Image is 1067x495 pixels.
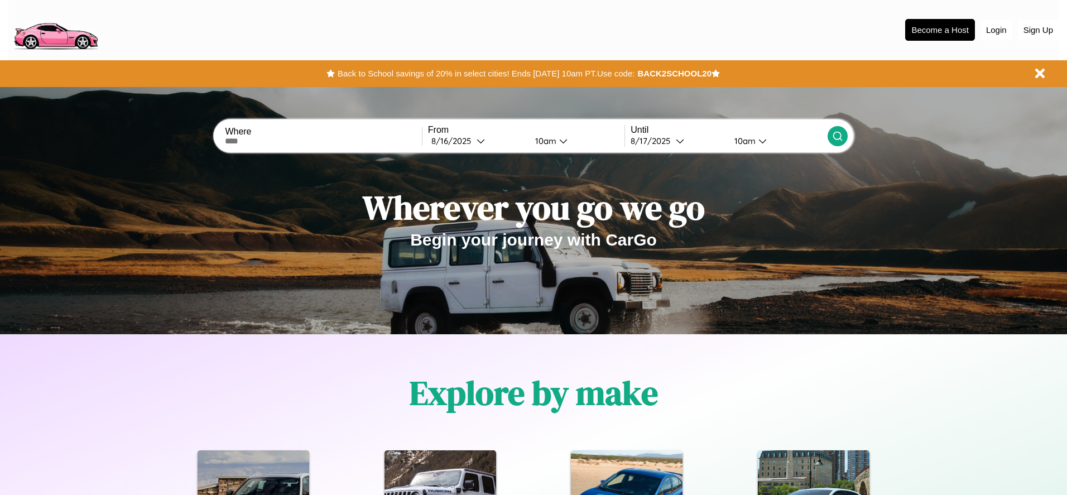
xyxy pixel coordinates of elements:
button: 8/16/2025 [428,135,526,147]
div: 8 / 17 / 2025 [631,136,676,146]
img: logo [8,6,103,52]
div: 8 / 16 / 2025 [431,136,477,146]
b: BACK2SCHOOL20 [637,69,712,78]
button: 10am [526,135,624,147]
label: Until [631,125,827,135]
button: 10am [725,135,827,147]
button: Back to School savings of 20% in select cities! Ends [DATE] 10am PT.Use code: [335,66,637,81]
div: 10am [729,136,758,146]
label: From [428,125,624,135]
h1: Explore by make [410,370,658,416]
button: Become a Host [905,19,975,41]
label: Where [225,127,421,137]
div: 10am [530,136,559,146]
button: Sign Up [1018,20,1059,40]
button: Login [981,20,1012,40]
